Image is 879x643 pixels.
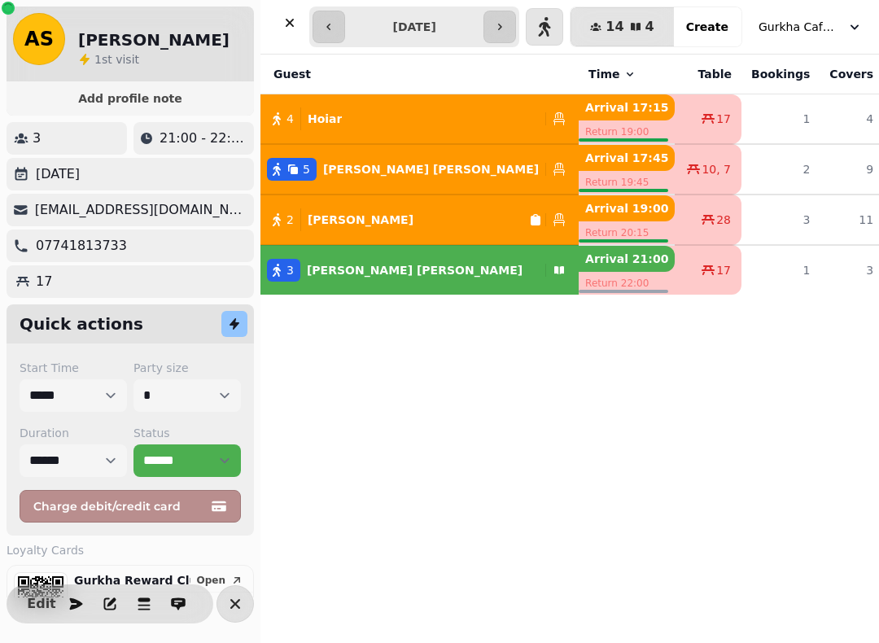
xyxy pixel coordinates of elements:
button: 5[PERSON_NAME] [PERSON_NAME] [260,150,579,189]
button: Add profile note [13,88,247,109]
button: Edit [25,588,58,620]
button: 3[PERSON_NAME] [PERSON_NAME] [260,251,579,290]
button: Open [190,572,250,588]
span: 2 [286,212,294,228]
p: 07741813733 [36,236,127,256]
p: [DATE] [36,164,80,184]
p: Gurkha Reward Club [74,572,190,588]
p: visit [94,51,139,68]
span: 14 [606,20,623,33]
p: [PERSON_NAME] [PERSON_NAME] [323,161,539,177]
label: Status [133,425,241,441]
span: Charge debit/credit card [33,501,208,512]
td: 1 [741,94,820,145]
th: Guest [260,55,579,94]
span: st [102,53,116,66]
td: 3 [741,195,820,245]
span: Gurkha Cafe & Restauarant [759,19,840,35]
p: 17 [36,272,52,291]
p: [EMAIL_ADDRESS][DOMAIN_NAME] [35,200,247,220]
span: 4 [286,111,294,127]
button: Create [673,7,741,46]
span: 10, 7 [702,161,731,177]
td: 1 [741,245,820,295]
span: 4 [645,20,654,33]
span: Edit [32,597,51,610]
span: 17 [716,262,731,278]
span: Loyalty Cards [7,542,84,558]
th: Bookings [741,55,820,94]
p: Arrival 17:15 [579,94,675,120]
p: Hoiar [308,111,343,127]
p: Arrival 21:00 [579,246,675,272]
p: Return 20:15 [579,221,675,244]
label: Duration [20,425,127,441]
p: Return 22:00 [579,272,675,295]
span: AS [24,29,54,49]
span: Time [588,66,619,82]
p: 21:00 - 22:00 [160,129,247,148]
button: Gurkha Cafe & Restauarant [749,12,872,42]
p: Arrival 17:45 [579,145,675,171]
p: Return 19:00 [579,120,675,143]
span: 3 [286,262,294,278]
span: Add profile note [26,93,234,104]
button: Charge debit/credit card [20,490,241,523]
button: 2[PERSON_NAME] [260,200,579,239]
td: 2 [741,144,820,195]
p: 3 [33,129,41,148]
span: Create [686,21,728,33]
p: Arrival 19:00 [579,195,675,221]
button: 4Hoiar [260,99,579,138]
th: Table [675,55,741,94]
span: 17 [716,111,731,127]
span: Open [197,575,225,585]
span: 1 [94,53,102,66]
button: Time [588,66,636,82]
p: [PERSON_NAME] [PERSON_NAME] [307,262,523,278]
span: 28 [716,212,731,228]
label: Party size [133,360,241,376]
span: 5 [303,161,310,177]
p: Return 19:45 [579,171,675,194]
h2: Quick actions [20,313,143,335]
label: Start Time [20,360,127,376]
button: 144 [571,7,673,46]
h2: [PERSON_NAME] [78,28,230,51]
p: [PERSON_NAME] [308,212,413,228]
